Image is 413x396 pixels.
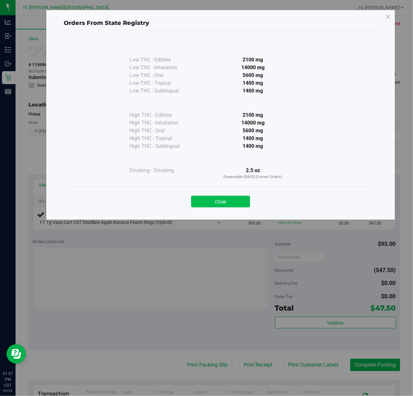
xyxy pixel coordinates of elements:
div: High THC - Topical [129,135,194,142]
div: 5600 mg [194,71,312,79]
div: 1400 mg [194,135,312,142]
div: Low THC - Sublingual [129,87,194,95]
div: 1400 mg [194,87,312,95]
div: Low THC - Edibles [129,56,194,64]
div: High THC - Oral [129,127,194,135]
div: Smoking - Smoking [129,167,194,174]
iframe: Resource center [6,344,26,364]
div: High THC - Edibles [129,111,194,119]
div: Low THC - Topical [129,79,194,87]
div: 2.5 oz [194,167,312,180]
button: Close [191,196,250,207]
div: Low THC - Oral [129,71,194,79]
p: Dispensable [DATE] (Current Orders) [194,174,312,180]
div: 1400 mg [194,142,312,150]
div: 5600 mg [194,127,312,135]
div: 2100 mg [194,56,312,64]
div: 2100 mg [194,111,312,119]
div: 14000 mg [194,64,312,71]
div: Low THC - Inhalation [129,64,194,71]
div: High THC - Inhalation [129,119,194,127]
div: 1400 mg [194,79,312,87]
span: Orders From State Registry [64,19,149,27]
div: 14000 mg [194,119,312,127]
div: High THC - Sublingual [129,142,194,150]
